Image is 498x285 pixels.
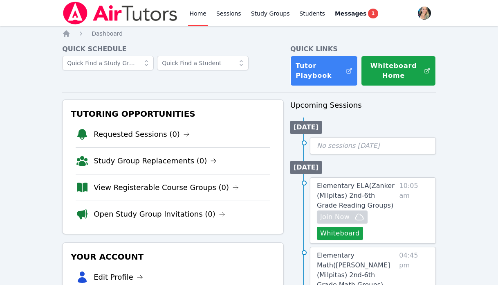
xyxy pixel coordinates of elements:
h3: Your Account [69,249,277,264]
img: Air Tutors [62,2,178,25]
button: Whiteboard Home [361,56,436,86]
h4: Quick Links [290,44,436,54]
a: Dashboard [92,29,123,38]
input: Quick Find a Study Group [62,56,154,70]
button: Join Now [317,210,368,224]
h3: Upcoming Sessions [290,100,436,111]
span: Messages [335,9,366,18]
a: Open Study Group Invitations (0) [94,208,225,220]
span: Join Now [320,212,350,222]
a: Requested Sessions (0) [94,129,190,140]
span: No sessions [DATE] [317,142,380,149]
li: [DATE] [290,161,322,174]
a: Elementary ELA(Zanker (Milpitas) 2nd-6th Grade Reading Groups) [317,181,396,210]
nav: Breadcrumb [62,29,436,38]
h3: Tutoring Opportunities [69,106,277,121]
span: 1 [368,9,378,18]
a: View Registerable Course Groups (0) [94,182,239,193]
li: [DATE] [290,121,322,134]
a: Study Group Replacements (0) [94,155,217,167]
a: Tutor Playbook [290,56,358,86]
span: 10:05 am [399,181,429,240]
span: Dashboard [92,30,123,37]
h4: Quick Schedule [62,44,284,54]
button: Whiteboard [317,227,363,240]
a: Edit Profile [94,271,143,283]
input: Quick Find a Student [157,56,249,70]
span: Elementary ELA ( Zanker (Milpitas) 2nd-6th Grade Reading Groups ) [317,182,395,209]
